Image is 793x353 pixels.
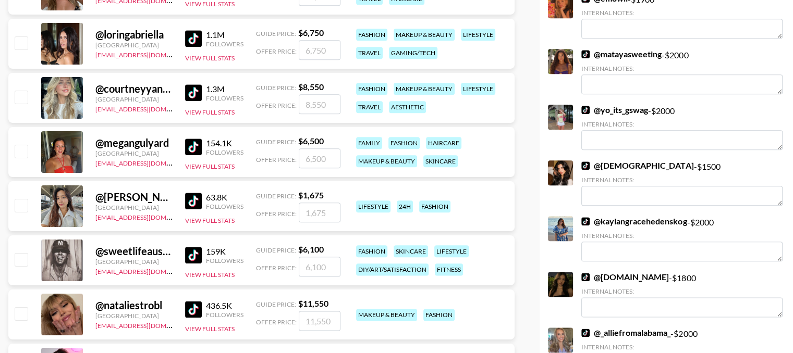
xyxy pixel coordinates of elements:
div: fashion [419,200,450,212]
a: [EMAIL_ADDRESS][DOMAIN_NAME] [95,49,200,59]
span: Offer Price: [256,156,297,163]
div: Followers [206,311,243,319]
div: @ sweetlifeaustin [95,245,173,258]
div: fashion [356,245,387,257]
span: Guide Price: [256,84,296,92]
img: TikTok [185,247,202,263]
span: Offer Price: [256,210,297,218]
input: 6,500 [299,148,340,168]
div: 1.1M [206,30,243,40]
div: - $ 1500 [581,160,783,206]
div: diy/art/satisfaction [356,263,429,275]
div: lifestyle [356,200,391,212]
div: haircare [426,137,461,149]
a: @_alliefromalabama_ [581,327,670,338]
span: Guide Price: [256,138,296,146]
img: TikTok [581,273,590,281]
div: makeup & beauty [394,29,455,41]
a: @yo_its_gswag [581,105,648,115]
button: View Full Stats [185,325,235,333]
div: Followers [206,94,243,102]
a: @matayasweeting [581,49,662,59]
a: @[DOMAIN_NAME] [581,272,669,282]
input: 6,750 [299,40,340,60]
div: fashion [388,137,420,149]
div: [GEOGRAPHIC_DATA] [95,258,173,266]
div: - $ 2000 [581,216,783,261]
button: View Full Stats [185,217,235,224]
img: TikTok [581,161,590,170]
div: @ courtneyyantalek [95,82,173,95]
div: Followers [206,148,243,156]
input: 8,550 [299,94,340,114]
a: [EMAIL_ADDRESS][DOMAIN_NAME] [95,266,200,275]
a: @[DEMOGRAPHIC_DATA] [581,160,693,171]
strong: $ 6,500 [298,136,324,146]
div: Internal Notes: [581,9,783,17]
div: makeup & beauty [356,309,417,321]
button: View Full Stats [185,271,235,279]
strong: $ 6,100 [298,244,324,254]
div: - $ 2000 [581,49,783,94]
div: aesthetic [389,101,426,113]
a: [EMAIL_ADDRESS][DOMAIN_NAME] [95,320,200,330]
div: Followers [206,257,243,264]
span: Offer Price: [256,102,297,109]
div: Internal Notes: [581,343,783,351]
div: lifestyle [461,29,495,41]
div: skincare [394,245,428,257]
img: TikTok [581,106,590,114]
div: Internal Notes: [581,176,783,184]
span: Offer Price: [256,47,297,55]
span: Offer Price: [256,264,297,272]
div: [GEOGRAPHIC_DATA] [95,95,173,103]
span: Guide Price: [256,30,296,37]
strong: $ 11,550 [298,298,328,308]
div: family [356,137,382,149]
a: [EMAIL_ADDRESS][DOMAIN_NAME] [95,211,200,221]
a: [EMAIL_ADDRESS][DOMAIN_NAME] [95,103,200,113]
div: - $ 1800 [581,272,783,317]
div: makeup & beauty [394,83,455,95]
img: TikTok [185,138,202,155]
div: 154.1K [206,138,243,148]
div: Followers [206,203,243,210]
div: [GEOGRAPHIC_DATA] [95,149,173,157]
input: 6,100 [299,257,340,276]
button: View Full Stats [185,54,235,62]
strong: $ 6,750 [298,28,324,37]
img: TikTok [185,193,202,209]
div: Internal Notes: [581,120,783,128]
img: TikTok [581,329,590,337]
div: @ loringabriella [95,28,173,41]
div: @ megangulyard [95,136,173,149]
div: gaming/tech [389,47,437,59]
div: travel [356,47,383,59]
img: TikTok [185,30,202,47]
strong: $ 1,675 [298,190,324,200]
div: fitness [435,263,463,275]
div: @ [PERSON_NAME] [95,191,173,204]
div: fashion [423,309,455,321]
button: View Full Stats [185,108,235,116]
input: 1,675 [299,203,340,222]
div: skincare [423,155,458,167]
img: TikTok [581,50,590,58]
strong: $ 8,550 [298,82,324,92]
div: Internal Notes: [581,232,783,239]
div: Internal Notes: [581,65,783,72]
img: TikTok [185,301,202,318]
div: 436.5K [206,300,243,311]
div: fashion [356,29,387,41]
div: 159K [206,246,243,257]
div: - $ 2000 [581,105,783,150]
span: Guide Price: [256,192,296,200]
span: Guide Price: [256,300,296,308]
img: TikTok [581,217,590,225]
img: TikTok [185,84,202,101]
div: 24h [397,200,413,212]
div: [GEOGRAPHIC_DATA] [95,41,173,49]
button: View Full Stats [185,162,235,170]
div: fashion [356,83,387,95]
a: [EMAIL_ADDRESS][DOMAIN_NAME] [95,157,200,167]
